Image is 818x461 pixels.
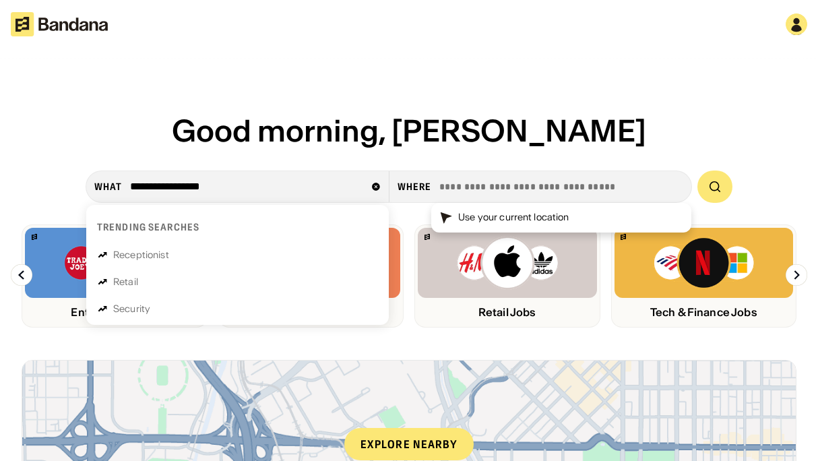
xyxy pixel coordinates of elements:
span: Good morning, [PERSON_NAME] [172,112,646,150]
img: Right Arrow [786,264,807,286]
img: Bandana logo [621,234,626,240]
div: Receptionist [113,250,169,259]
div: Use your current location [458,211,569,224]
div: Trending searches [97,221,199,233]
img: H&M, Apply, Adidas logos [456,236,559,290]
div: Retail Jobs [418,306,597,319]
div: Retail [113,277,138,286]
a: Bandana logoBank of America, Netflix, Microsoft logosTech & Finance Jobs [611,224,797,328]
div: Where [398,181,432,193]
img: Bandana logo [32,234,37,240]
a: Bandana logoH&M, Apply, Adidas logosRetail Jobs [414,224,600,328]
img: Bandana logotype [11,12,108,36]
div: Explore nearby [344,428,474,460]
div: Security [113,304,150,313]
img: Trader Joe’s, Costco, Target logos [63,236,166,290]
div: Tech & Finance Jobs [615,306,794,319]
img: Bank of America, Netflix, Microsoft logos [653,236,755,290]
img: Bandana logo [424,234,430,240]
div: what [94,181,122,193]
img: Left Arrow [11,264,32,286]
div: Entry Level Jobs [25,306,204,319]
